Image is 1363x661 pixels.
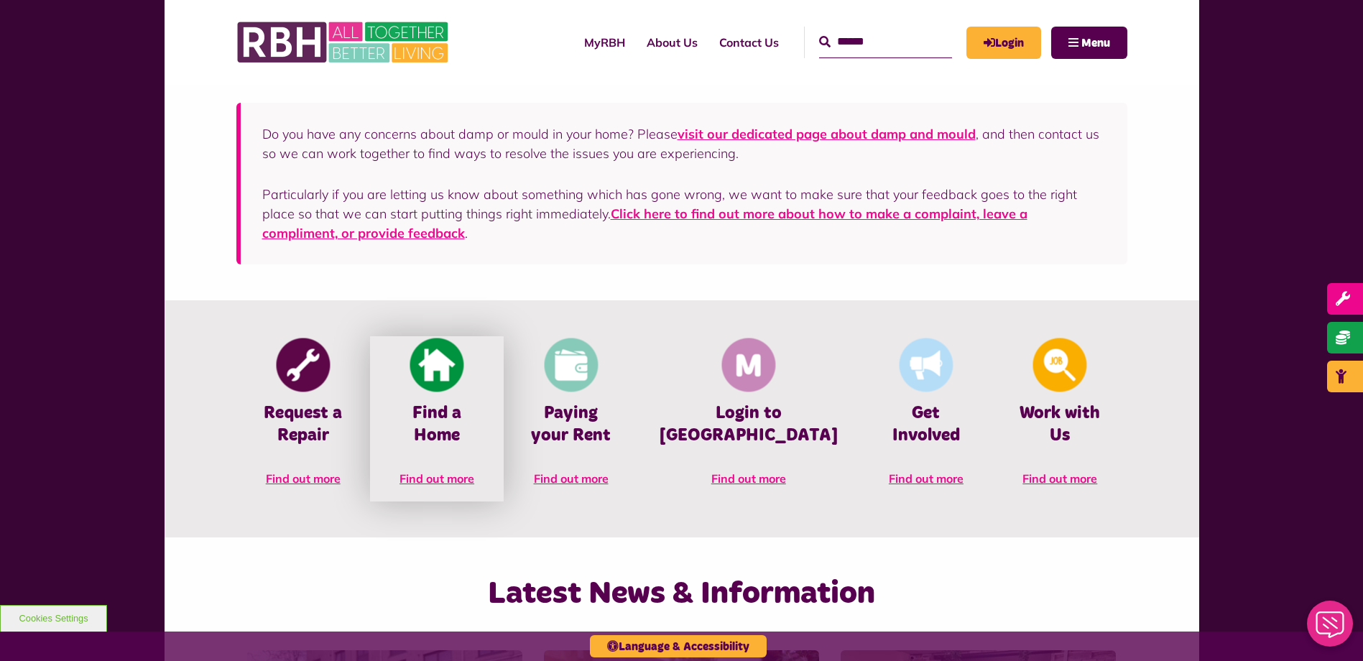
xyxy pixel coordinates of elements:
[236,336,370,501] a: Report Repair Request a Repair Find out more
[392,402,482,447] h4: Find a Home
[399,471,474,486] span: Find out more
[410,338,464,392] img: Find A Home
[384,573,979,614] h2: Latest News & Information
[711,471,786,486] span: Find out more
[266,471,341,486] span: Find out more
[966,27,1041,59] a: MyRBH
[993,336,1127,501] a: Looking For A Job Work with Us Find out more
[262,205,1027,241] a: Click here to find out more about how to make a complaint, leave a compliment, or provide feedback
[1022,471,1097,486] span: Find out more
[881,402,971,447] h4: Get Involved
[525,402,616,447] h4: Paying your Rent
[258,402,348,447] h4: Request a Repair
[590,635,767,657] button: Language & Accessibility
[276,338,330,392] img: Report Repair
[899,338,953,392] img: Get Involved
[573,23,636,62] a: MyRBH
[504,336,637,501] a: Pay Rent Paying your Rent Find out more
[678,126,976,142] a: visit our dedicated page about damp and mould
[544,338,598,392] img: Pay Rent
[262,185,1106,243] p: Particularly if you are letting us know about something which has gone wrong, we want to make sur...
[660,402,838,447] h4: Login to [GEOGRAPHIC_DATA]
[370,336,504,501] a: Find A Home Find a Home Find out more
[638,336,859,501] a: Membership And Mutuality Login to [GEOGRAPHIC_DATA] Find out more
[1081,37,1110,49] span: Menu
[859,336,993,501] a: Get Involved Get Involved Find out more
[889,471,964,486] span: Find out more
[708,23,790,62] a: Contact Us
[636,23,708,62] a: About Us
[819,27,952,57] input: Search
[1015,402,1105,447] h4: Work with Us
[721,338,775,392] img: Membership And Mutuality
[534,471,609,486] span: Find out more
[262,124,1106,163] p: Do you have any concerns about damp or mould in your home? Please , and then contact us so we can...
[1033,338,1087,392] img: Looking For A Job
[236,14,452,70] img: RBH
[1298,596,1363,661] iframe: Netcall Web Assistant for live chat
[1051,27,1127,59] button: Navigation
